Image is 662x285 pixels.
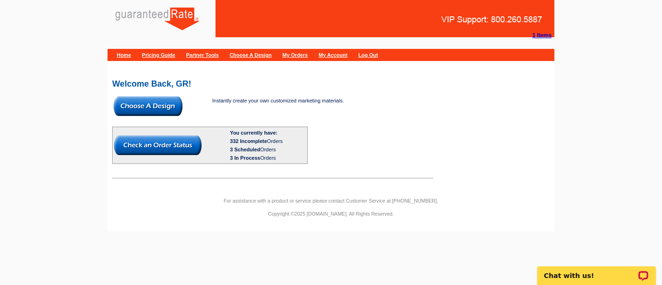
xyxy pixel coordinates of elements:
span: Instantly create your own customized marketing materials. [212,98,344,103]
img: button-check-order-status.gif [114,136,202,155]
span: 332 Incomplete [230,138,267,144]
h2: Welcome Back, GR! [112,80,550,88]
a: My Account [319,52,348,58]
span: 3 In Process [230,155,260,161]
a: Choose A Design [230,52,271,58]
a: My Orders [283,52,308,58]
img: button-choose-design.gif [114,96,182,116]
a: Partner Tools [186,52,219,58]
p: Copyright ©2025 [DOMAIN_NAME]. All Rights Reserved. [108,210,554,218]
a: Home [117,52,131,58]
a: Log Out [358,52,378,58]
p: For assistance with a product or service please contact Customer Service at [PHONE_NUMBER]. [108,197,554,205]
span: 3 Scheduled [230,147,260,152]
div: Orders Orders Orders [230,137,306,162]
a: Pricing Guide [142,52,176,58]
strong: 1 Items [533,32,552,39]
b: You currently have: [230,130,277,136]
iframe: LiveChat chat widget [531,256,662,285]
